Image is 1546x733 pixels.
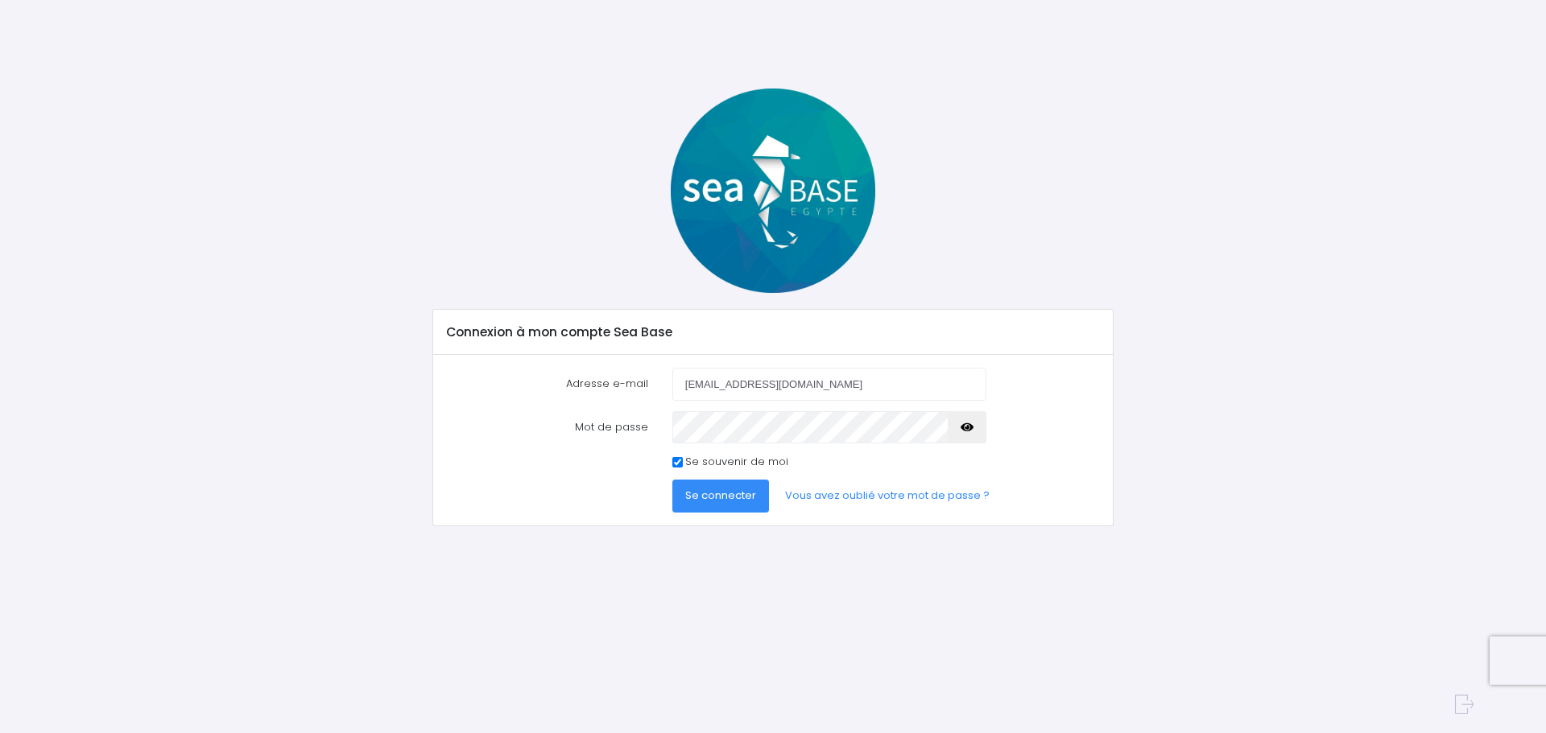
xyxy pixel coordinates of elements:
[685,454,788,470] label: Se souvenir de moi
[435,411,660,443] label: Mot de passe
[435,368,660,400] label: Adresse e-mail
[772,480,1002,512] a: Vous avez oublié votre mot de passe ?
[433,310,1112,355] div: Connexion à mon compte Sea Base
[685,488,756,503] span: Se connecter
[672,480,769,512] button: Se connecter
